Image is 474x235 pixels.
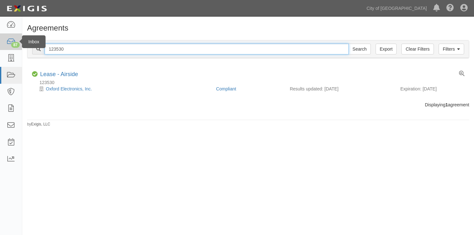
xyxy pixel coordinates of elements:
b: 1 [445,102,448,107]
a: City of [GEOGRAPHIC_DATA] [363,2,430,15]
a: View results summary [459,71,464,77]
i: Compliant [32,71,38,77]
div: Oxford Electronics, Inc. [32,86,211,92]
input: Search [45,44,349,54]
a: Export [376,44,397,54]
a: Lease - Airside [40,71,78,77]
a: Compliant [216,86,236,91]
div: Displaying agreement [22,102,474,108]
i: Help Center - Complianz [446,4,454,12]
div: 123530 [32,79,469,86]
img: logo-5460c22ac91f19d4615b14bd174203de0afe785f0fc80cf4dbbc73dc1793850b.png [5,3,49,14]
a: Oxford Electronics, Inc. [46,86,92,91]
small: by [27,122,50,127]
div: 87 [11,42,20,48]
div: Results updated: [DATE] [290,86,391,92]
div: Expiration: [DATE] [400,86,464,92]
div: Lease - Airside [40,71,78,78]
a: Clear Filters [401,44,434,54]
a: Filters [439,44,464,54]
h1: Agreements [27,24,469,32]
a: Exigis, LLC [31,122,50,126]
div: Inbox [22,35,46,48]
input: Search [348,44,371,54]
